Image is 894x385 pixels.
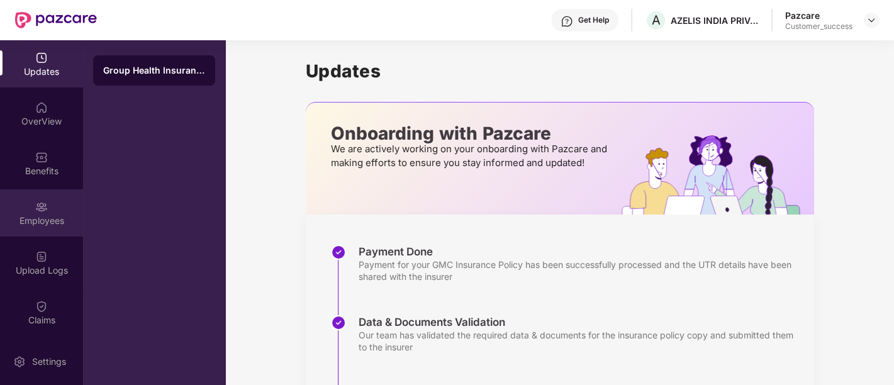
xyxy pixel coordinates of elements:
[35,250,48,263] img: svg+xml;base64,PHN2ZyBpZD0iVXBsb2FkX0xvZ3MiIGRhdGEtbmFtZT0iVXBsb2FkIExvZ3MiIHhtbG5zPSJodHRwOi8vd3...
[785,9,852,21] div: Pazcare
[785,21,852,31] div: Customer_success
[359,245,802,259] div: Payment Done
[331,142,611,170] p: We are actively working on your onboarding with Pazcare and making efforts to ensure you stay inf...
[306,60,814,82] h1: Updates
[15,12,97,28] img: New Pazcare Logo
[13,355,26,368] img: svg+xml;base64,PHN2ZyBpZD0iU2V0dGluZy0yMHgyMCIgeG1sbnM9Imh0dHA6Ly93d3cudzMub3JnLzIwMDAvc3ZnIiB3aW...
[28,355,70,368] div: Settings
[35,300,48,313] img: svg+xml;base64,PHN2ZyBpZD0iQ2xhaW0iIHhtbG5zPSJodHRwOi8vd3d3LnczLm9yZy8yMDAwL3N2ZyIgd2lkdGg9IjIwIi...
[561,15,573,28] img: svg+xml;base64,PHN2ZyBpZD0iSGVscC0zMngzMiIgeG1sbnM9Imh0dHA6Ly93d3cudzMub3JnLzIwMDAvc3ZnIiB3aWR0aD...
[866,15,876,25] img: svg+xml;base64,PHN2ZyBpZD0iRHJvcGRvd24tMzJ4MzIiIHhtbG5zPSJodHRwOi8vd3d3LnczLm9yZy8yMDAwL3N2ZyIgd2...
[671,14,759,26] div: AZELIS INDIA PRIVATE LIMITED
[331,315,346,330] img: svg+xml;base64,PHN2ZyBpZD0iU3RlcC1Eb25lLTMyeDMyIiB4bWxucz0iaHR0cDovL3d3dy53My5vcmcvMjAwMC9zdmciIH...
[35,201,48,213] img: svg+xml;base64,PHN2ZyBpZD0iRW1wbG95ZWVzIiB4bWxucz0iaHR0cDovL3d3dy53My5vcmcvMjAwMC9zdmciIHdpZHRoPS...
[103,64,205,77] div: Group Health Insurance
[359,315,802,329] div: Data & Documents Validation
[331,128,611,139] p: Onboarding with Pazcare
[331,245,346,260] img: svg+xml;base64,PHN2ZyBpZD0iU3RlcC1Eb25lLTMyeDMyIiB4bWxucz0iaHR0cDovL3d3dy53My5vcmcvMjAwMC9zdmciIH...
[578,15,609,25] div: Get Help
[622,135,813,215] img: hrOnboarding
[359,329,802,353] div: Our team has validated the required data & documents for the insurance policy copy and submitted ...
[35,52,48,64] img: svg+xml;base64,PHN2ZyBpZD0iVXBkYXRlZCIgeG1sbnM9Imh0dHA6Ly93d3cudzMub3JnLzIwMDAvc3ZnIiB3aWR0aD0iMj...
[35,151,48,164] img: svg+xml;base64,PHN2ZyBpZD0iQmVuZWZpdHMiIHhtbG5zPSJodHRwOi8vd3d3LnczLm9yZy8yMDAwL3N2ZyIgd2lkdGg9Ij...
[652,13,661,28] span: A
[359,259,802,282] div: Payment for your GMC Insurance Policy has been successfully processed and the UTR details have be...
[35,101,48,114] img: svg+xml;base64,PHN2ZyBpZD0iSG9tZSIgeG1sbnM9Imh0dHA6Ly93d3cudzMub3JnLzIwMDAvc3ZnIiB3aWR0aD0iMjAiIG...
